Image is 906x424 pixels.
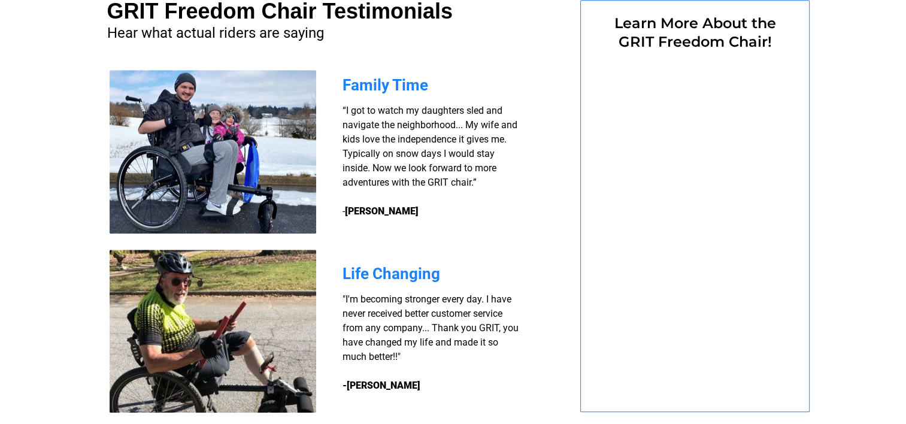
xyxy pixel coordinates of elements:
iframe: Form 0 [601,58,789,148]
strong: -[PERSON_NAME] [343,380,420,391]
span: "I'm becoming stronger every day. I have never received better customer service from any company.... [343,293,519,362]
span: Learn More About the GRIT Freedom Chair! [614,14,776,50]
span: Family Time [343,76,428,94]
span: “I got to watch my daughters sled and navigate the neighborhood... My wife and kids love the inde... [343,105,517,217]
span: Hear what actual riders are saying [107,25,324,41]
span: Life Changing [343,265,440,283]
strong: [PERSON_NAME] [345,205,419,217]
